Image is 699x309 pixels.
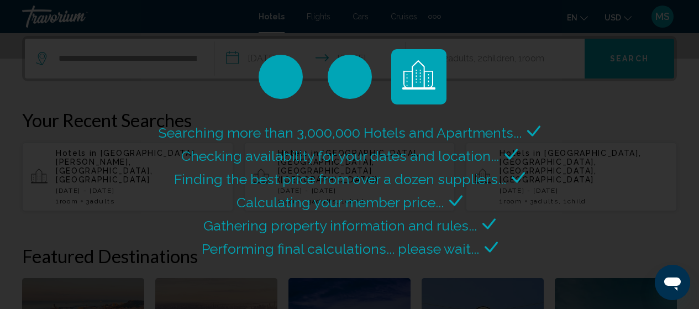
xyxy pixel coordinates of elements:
span: Gathering property information and rules... [203,217,477,234]
span: Checking availability for your dates and location... [181,148,499,164]
span: Calculating your member price... [236,194,444,211]
iframe: Button to launch messaging window [655,265,690,300]
span: Searching more than 3,000,000 Hotels and Apartments... [159,124,522,141]
span: Finding the best price from over a dozen suppliers... [174,171,506,187]
span: Performing final calculations... please wait... [202,240,479,257]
